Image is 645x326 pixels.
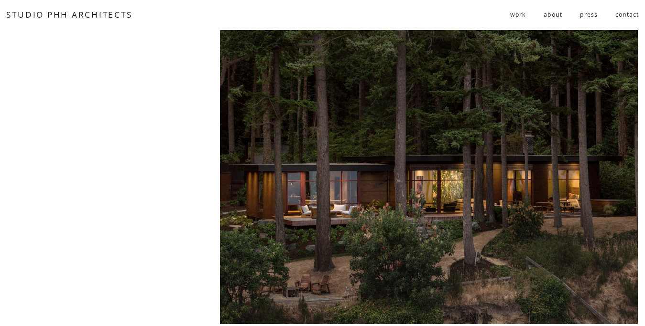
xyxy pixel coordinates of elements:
a: press [580,7,597,23]
a: STUDIO PHH ARCHITECTS [6,9,132,20]
a: about [544,7,562,23]
a: contact [615,7,638,23]
a: folder dropdown [510,7,525,23]
span: work [510,8,525,22]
